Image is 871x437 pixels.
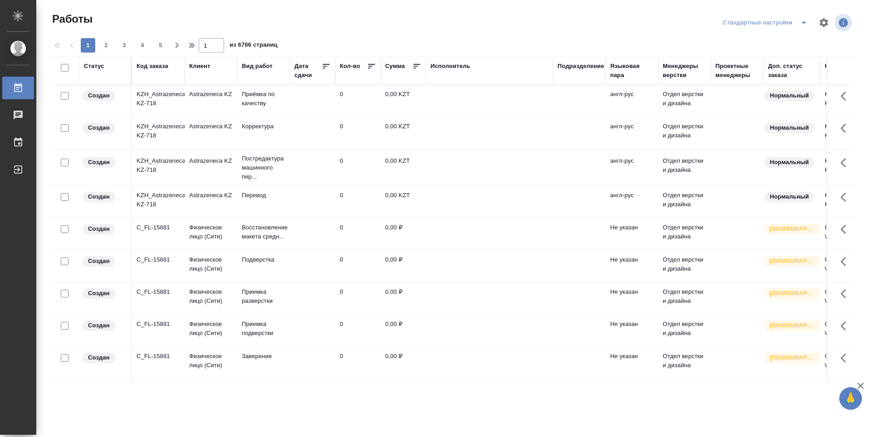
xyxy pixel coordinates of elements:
[82,320,127,332] div: Заказ еще не согласован с клиентом, искать исполнителей рано
[381,85,426,117] td: 0,00 KZT
[663,255,706,273] p: Отдел верстки и дизайна
[335,379,381,411] td: 0
[720,15,813,30] div: split button
[843,389,858,408] span: 🙏
[189,287,233,306] p: Физическое лицо (Сити)
[835,315,857,337] button: Здесь прячутся важные кнопки
[663,62,706,80] div: Менеджеры верстки
[835,186,857,208] button: Здесь прячутся важные кнопки
[137,191,180,209] div: KZH_Astrazeneca-KZ-718
[663,223,706,241] p: Отдел верстки и дизайна
[137,62,168,71] div: Код заказа
[137,90,180,108] div: KZH_Astrazeneca-KZ-718
[385,62,405,71] div: Сумма
[381,186,426,218] td: 0,00 KZT
[770,123,809,132] p: Нормальный
[242,122,285,131] p: Корректура
[663,287,706,306] p: Отдел верстки и дизайна
[813,12,835,34] span: Настроить таблицу
[242,255,285,264] p: Подверстка
[663,122,706,140] p: Отдел верстки и дизайна
[242,287,285,306] p: Приемка разверстки
[137,352,180,361] div: C_FL-15881
[117,38,132,53] button: 3
[99,38,113,53] button: 2
[189,320,233,338] p: Физическое лицо (Сити)
[50,12,93,26] span: Работы
[835,251,857,272] button: Здесь прячутся важные кнопки
[82,90,127,102] div: Заказ еще не согласован с клиентом, искать исполнителей рано
[610,62,654,80] div: Языковая пара
[82,255,127,267] div: Заказ еще не согласован с клиентом, искать исполнителей рано
[189,122,233,131] p: Astrazeneca KZ
[242,352,285,361] p: Заверение
[82,223,127,235] div: Заказ еще не согласован с клиентом, искать исполнителей рано
[431,62,470,71] div: Исполнитель
[340,62,360,71] div: Кол-во
[82,287,127,300] div: Заказ еще не согласован с клиентом, искать исполнителей рано
[663,156,706,175] p: Отдел верстки и дизайна
[137,156,180,175] div: KZH_Astrazeneca-KZ-718
[88,123,110,132] p: Создан
[835,379,857,401] button: Здесь прячутся важные кнопки
[606,315,658,347] td: Не указан
[606,379,658,411] td: Не указан
[137,223,180,232] div: C_FL-15881
[242,154,285,181] p: Постредактура машинного пер...
[135,38,150,53] button: 4
[88,158,110,167] p: Создан
[558,62,604,71] div: Подразделение
[84,62,104,71] div: Статус
[189,90,233,99] p: Astrazeneca KZ
[82,156,127,169] div: Заказ еще не согласован с клиентом, искать исполнителей рано
[242,62,273,71] div: Вид работ
[606,251,658,282] td: Не указан
[839,387,862,410] button: 🙏
[606,218,658,250] td: Не указан
[335,186,381,218] td: 0
[99,41,113,50] span: 2
[82,122,127,134] div: Заказ еще не согласован с клиентом, искать исполнителей рано
[835,117,857,139] button: Здесь прячутся важные кнопки
[770,353,815,362] p: [DEMOGRAPHIC_DATA]
[715,62,759,80] div: Проектные менеджеры
[137,320,180,329] div: C_FL-15881
[381,251,426,282] td: 0,00 ₽
[835,152,857,174] button: Здесь прячутся важные кнопки
[381,283,426,315] td: 0,00 ₽
[835,218,857,240] button: Здесь прячутся важные кнопки
[135,41,150,50] span: 4
[606,283,658,315] td: Не указан
[88,192,110,201] p: Создан
[137,122,180,140] div: KZH_Astrazeneca-KZ-718
[770,289,815,298] p: [DEMOGRAPHIC_DATA]
[770,224,815,233] p: [DEMOGRAPHIC_DATA]
[242,223,285,241] p: Восстановление макета средн...
[663,320,706,338] p: Отдел верстки и дизайна
[770,91,809,100] p: Нормальный
[663,191,706,209] p: Отдел верстки и дизайна
[381,347,426,379] td: 0,00 ₽
[825,62,860,71] div: Код работы
[606,152,658,184] td: англ-рус
[606,186,658,218] td: англ-рус
[294,62,322,80] div: Дата сдачи
[606,85,658,117] td: англ-рус
[137,255,180,264] div: C_FL-15881
[153,41,168,50] span: 5
[770,321,815,330] p: [DEMOGRAPHIC_DATA]
[335,251,381,282] td: 0
[242,90,285,108] p: Приёмка по качеству
[335,117,381,149] td: 0
[381,152,426,184] td: 0,00 KZT
[335,85,381,117] td: 0
[606,347,658,379] td: Не указан
[153,38,168,53] button: 5
[381,315,426,347] td: 0,00 ₽
[835,85,857,107] button: Здесь прячутся важные кнопки
[835,347,857,369] button: Здесь прячутся важные кнопки
[835,283,857,305] button: Здесь прячутся важные кнопки
[381,379,426,411] td: 0,00 ₽
[768,62,816,80] div: Доп. статус заказа
[770,192,809,201] p: Нормальный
